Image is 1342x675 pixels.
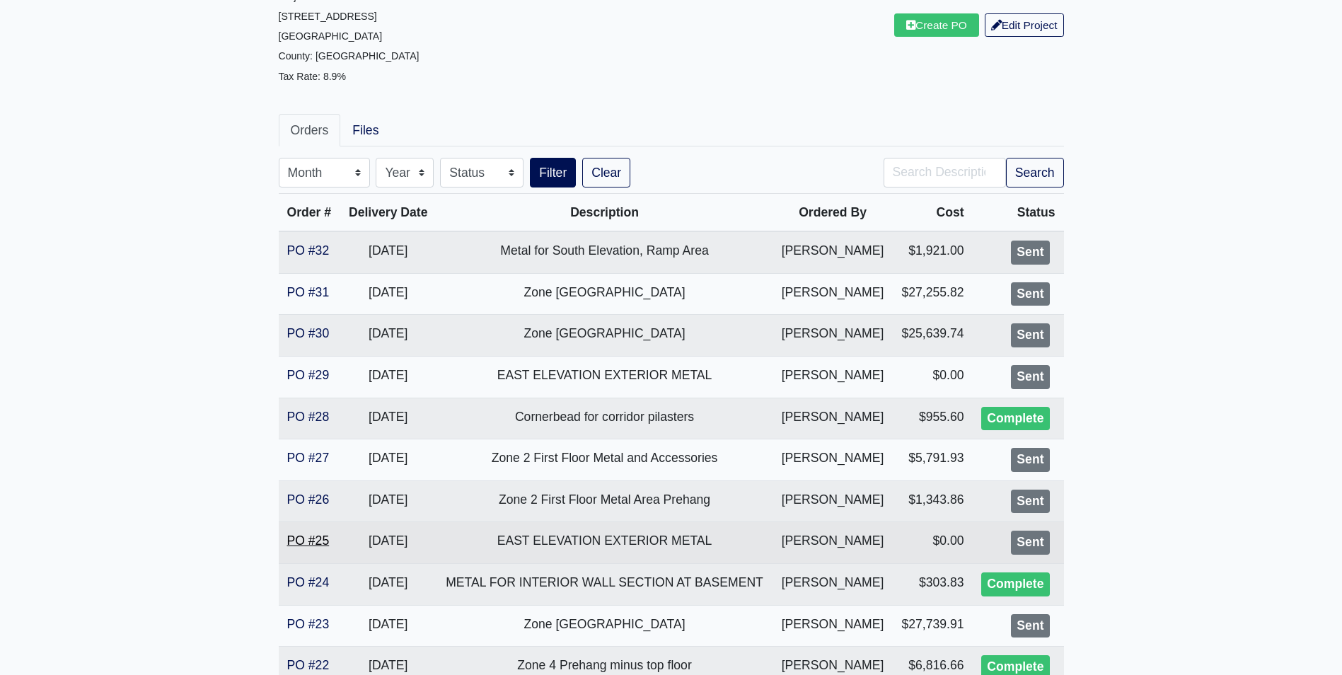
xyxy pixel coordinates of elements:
[287,243,330,258] a: PO #32
[894,13,979,37] a: Create PO
[530,158,576,187] button: Filter
[893,356,973,398] td: $0.00
[287,368,330,382] a: PO #29
[893,398,973,439] td: $955.60
[436,522,773,564] td: EAST ELEVATION EXTERIOR METAL
[436,439,773,481] td: Zone 2 First Floor Metal and Accessories
[279,114,341,146] a: Orders
[340,231,436,273] td: [DATE]
[582,158,630,187] a: Clear
[773,480,893,522] td: [PERSON_NAME]
[773,315,893,357] td: [PERSON_NAME]
[773,231,893,273] td: [PERSON_NAME]
[287,285,330,299] a: PO #31
[893,231,973,273] td: $1,921.00
[436,480,773,522] td: Zone 2 First Floor Metal Area Prehang
[1011,323,1049,347] div: Sent
[279,11,377,22] small: [STREET_ADDRESS]
[1006,158,1064,187] button: Search
[773,439,893,481] td: [PERSON_NAME]
[773,356,893,398] td: [PERSON_NAME]
[436,605,773,647] td: Zone [GEOGRAPHIC_DATA]
[973,194,1064,232] th: Status
[773,273,893,315] td: [PERSON_NAME]
[436,273,773,315] td: Zone [GEOGRAPHIC_DATA]
[1011,614,1049,638] div: Sent
[436,194,773,232] th: Description
[287,492,330,507] a: PO #26
[287,326,330,340] a: PO #30
[981,572,1049,596] div: Complete
[893,439,973,481] td: $5,791.93
[340,273,436,315] td: [DATE]
[340,194,436,232] th: Delivery Date
[287,575,330,589] a: PO #24
[1011,448,1049,472] div: Sent
[287,533,330,548] a: PO #25
[893,522,973,564] td: $0.00
[340,605,436,647] td: [DATE]
[893,273,973,315] td: $27,255.82
[436,231,773,273] td: Metal for South Elevation, Ramp Area
[893,315,973,357] td: $25,639.74
[340,315,436,357] td: [DATE]
[893,480,973,522] td: $1,343.86
[985,13,1064,37] a: Edit Project
[436,398,773,439] td: Cornerbead for corridor pilasters
[773,398,893,439] td: [PERSON_NAME]
[773,563,893,605] td: [PERSON_NAME]
[287,451,330,465] a: PO #27
[340,563,436,605] td: [DATE]
[1011,531,1049,555] div: Sent
[773,605,893,647] td: [PERSON_NAME]
[279,71,346,82] small: Tax Rate: 8.9%
[1011,241,1049,265] div: Sent
[893,194,973,232] th: Cost
[340,522,436,564] td: [DATE]
[340,398,436,439] td: [DATE]
[1011,490,1049,514] div: Sent
[773,194,893,232] th: Ordered By
[1011,282,1049,306] div: Sent
[340,356,436,398] td: [DATE]
[287,410,330,424] a: PO #28
[279,30,383,42] small: [GEOGRAPHIC_DATA]
[1011,365,1049,389] div: Sent
[981,407,1049,431] div: Complete
[279,194,340,232] th: Order #
[436,315,773,357] td: Zone [GEOGRAPHIC_DATA]
[884,158,1006,187] input: Search
[287,658,330,672] a: PO #22
[340,439,436,481] td: [DATE]
[436,563,773,605] td: METAL FOR INTERIOR WALL SECTION AT BASEMENT
[340,480,436,522] td: [DATE]
[893,563,973,605] td: $303.83
[773,522,893,564] td: [PERSON_NAME]
[436,356,773,398] td: EAST ELEVATION EXTERIOR METAL
[287,617,330,631] a: PO #23
[279,50,420,62] small: County: [GEOGRAPHIC_DATA]
[893,605,973,647] td: $27,739.91
[340,114,391,146] a: Files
